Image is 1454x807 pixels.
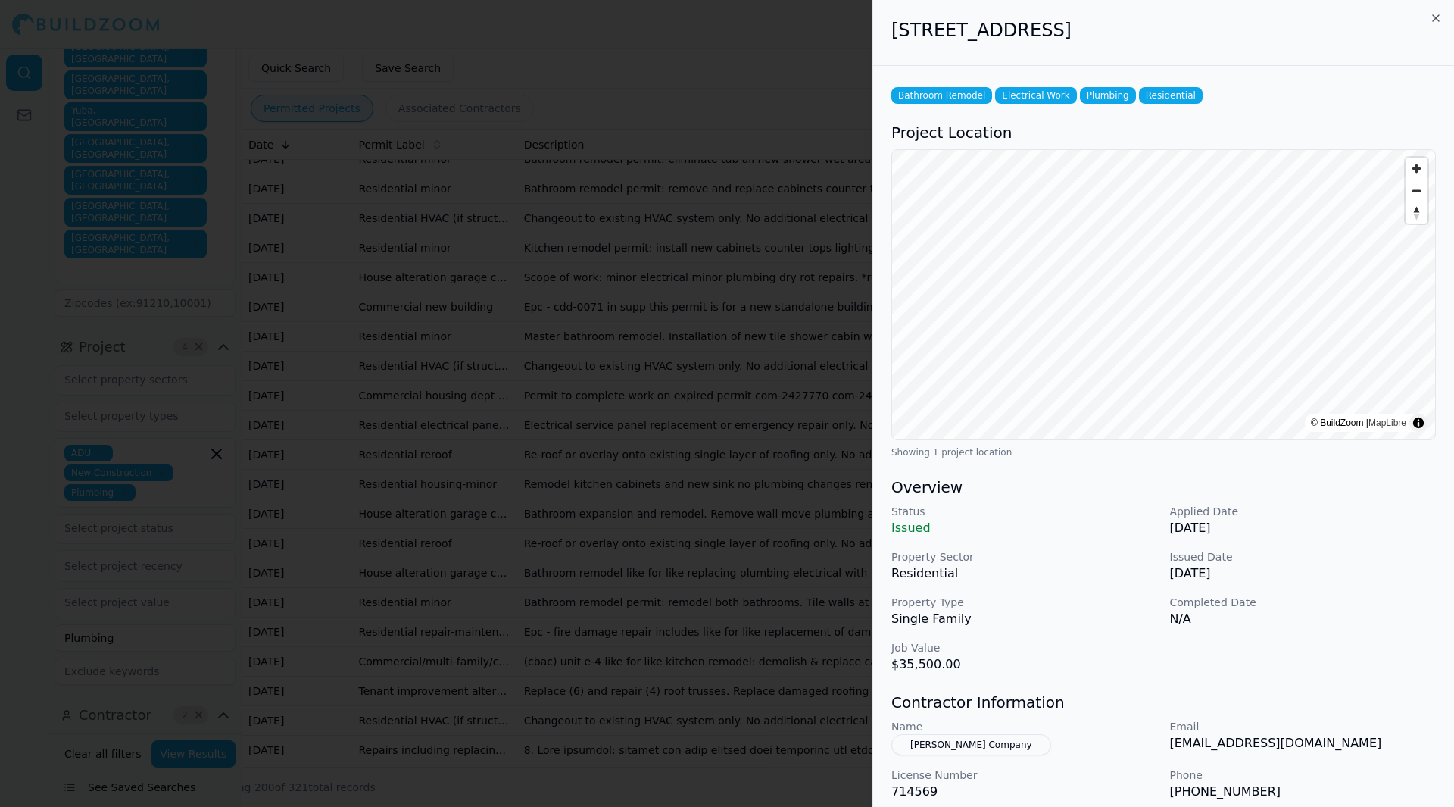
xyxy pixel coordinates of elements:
[1170,519,1437,537] p: [DATE]
[1368,418,1406,428] a: MapLibre
[892,150,1435,439] canvas: Map
[1170,610,1437,628] p: N/A
[891,719,1158,734] p: Name
[1170,734,1437,752] p: [EMAIL_ADDRESS][DOMAIN_NAME]
[1170,719,1437,734] p: Email
[891,610,1158,628] p: Single Family
[891,640,1158,655] p: Job Value
[891,595,1158,610] p: Property Type
[891,565,1158,583] p: Residential
[891,692,1436,713] h3: Contractor Information
[891,768,1158,783] p: License Number
[1139,87,1203,104] span: Residential
[891,549,1158,565] p: Property Sector
[891,783,1158,801] p: 714569
[1170,565,1437,583] p: [DATE]
[891,477,1436,498] h3: Overview
[1406,158,1427,180] button: Zoom in
[1406,202,1427,224] button: Reset bearing to north
[1170,549,1437,565] p: Issued Date
[1406,180,1427,202] button: Zoom out
[891,519,1158,537] p: Issued
[891,122,1436,143] h3: Project Location
[891,734,1051,755] button: [PERSON_NAME] Company
[891,18,1436,42] h2: [STREET_ADDRESS]
[1170,504,1437,519] p: Applied Date
[891,446,1436,458] div: Showing 1 project location
[891,504,1158,519] p: Status
[1409,414,1427,432] summary: Toggle attribution
[1311,415,1406,430] div: © BuildZoom |
[995,87,1076,104] span: Electrical Work
[1170,783,1437,801] p: [PHONE_NUMBER]
[1170,768,1437,783] p: Phone
[891,87,992,104] span: Bathroom Remodel
[1170,595,1437,610] p: Completed Date
[891,655,1158,674] p: $35,500.00
[1080,87,1136,104] span: Plumbing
